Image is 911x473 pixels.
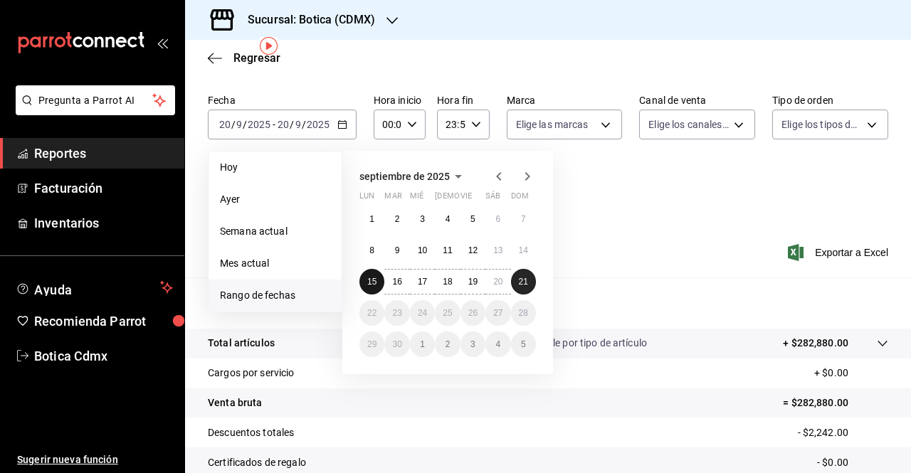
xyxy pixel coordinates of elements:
span: Botica Cdmx [34,346,173,366]
abbr: 25 de septiembre de 2025 [443,308,452,318]
button: 9 de septiembre de 2025 [384,238,409,263]
span: Elige los tipos de orden [781,117,862,132]
abbr: 16 de septiembre de 2025 [392,277,401,287]
abbr: 6 de septiembre de 2025 [495,214,500,224]
button: 6 de septiembre de 2025 [485,206,510,232]
label: Hora fin [437,95,489,105]
button: 5 de septiembre de 2025 [460,206,485,232]
abbr: 30 de septiembre de 2025 [392,339,401,349]
button: Pregunta a Parrot AI [16,85,175,115]
button: 20 de septiembre de 2025 [485,269,510,294]
abbr: jueves [435,191,519,206]
p: Certificados de regalo [208,455,306,470]
abbr: domingo [511,191,529,206]
span: Regresar [233,51,280,65]
abbr: 1 de octubre de 2025 [420,339,425,349]
h3: Sucursal: Botica (CDMX) [236,11,375,28]
abbr: viernes [460,191,472,206]
button: 25 de septiembre de 2025 [435,300,460,326]
span: Ayer [220,192,330,207]
span: Inventarios [34,213,173,233]
abbr: 14 de septiembre de 2025 [519,245,528,255]
button: 4 de septiembre de 2025 [435,206,460,232]
input: -- [295,119,302,130]
abbr: 26 de septiembre de 2025 [468,308,478,318]
button: 8 de septiembre de 2025 [359,238,384,263]
abbr: martes [384,191,401,206]
abbr: 5 de octubre de 2025 [521,339,526,349]
button: 19 de septiembre de 2025 [460,269,485,294]
p: - $0.00 [817,455,888,470]
button: 5 de octubre de 2025 [511,331,536,357]
abbr: 4 de septiembre de 2025 [446,214,451,224]
span: Pregunta a Parrot AI [38,93,153,108]
button: 2 de octubre de 2025 [435,331,460,357]
p: Cargos por servicio [208,366,295,381]
abbr: 13 de septiembre de 2025 [493,245,502,255]
button: 16 de septiembre de 2025 [384,269,409,294]
abbr: 21 de septiembre de 2025 [519,277,528,287]
p: Total artículos [208,336,275,351]
p: + $0.00 [814,366,888,381]
button: 26 de septiembre de 2025 [460,300,485,326]
span: Reportes [34,144,173,163]
span: / [243,119,247,130]
label: Fecha [208,95,357,105]
abbr: 19 de septiembre de 2025 [468,277,478,287]
button: 21 de septiembre de 2025 [511,269,536,294]
abbr: 22 de septiembre de 2025 [367,308,376,318]
p: = $282,880.00 [783,395,888,410]
p: Venta bruta [208,395,262,410]
abbr: 15 de septiembre de 2025 [367,277,376,287]
span: Recomienda Parrot [34,312,173,331]
button: open_drawer_menu [157,37,168,48]
label: Tipo de orden [772,95,888,105]
button: 3 de septiembre de 2025 [410,206,435,232]
button: 18 de septiembre de 2025 [435,269,460,294]
abbr: 4 de octubre de 2025 [495,339,500,349]
span: Rango de fechas [220,288,330,303]
button: 30 de septiembre de 2025 [384,331,409,357]
span: Hoy [220,160,330,175]
abbr: 7 de septiembre de 2025 [521,214,526,224]
abbr: 10 de septiembre de 2025 [418,245,427,255]
span: Facturación [34,179,173,198]
span: Sugerir nueva función [17,452,173,467]
button: 24 de septiembre de 2025 [410,300,435,326]
abbr: 29 de septiembre de 2025 [367,339,376,349]
button: 27 de septiembre de 2025 [485,300,510,326]
span: Ayuda [34,279,154,296]
button: 13 de septiembre de 2025 [485,238,510,263]
input: -- [277,119,290,130]
button: 10 de septiembre de 2025 [410,238,435,263]
abbr: 2 de octubre de 2025 [446,339,451,349]
abbr: 18 de septiembre de 2025 [443,277,452,287]
abbr: 24 de septiembre de 2025 [418,308,427,318]
abbr: 3 de septiembre de 2025 [420,214,425,224]
button: 12 de septiembre de 2025 [460,238,485,263]
button: 17 de septiembre de 2025 [410,269,435,294]
p: Descuentos totales [208,425,294,440]
label: Canal de venta [639,95,755,105]
label: Hora inicio [374,95,426,105]
button: 22 de septiembre de 2025 [359,300,384,326]
abbr: 3 de octubre de 2025 [470,339,475,349]
abbr: 12 de septiembre de 2025 [468,245,478,255]
abbr: 8 de septiembre de 2025 [369,245,374,255]
span: / [231,119,236,130]
span: Elige las marcas [516,117,589,132]
abbr: 2 de septiembre de 2025 [395,214,400,224]
button: Exportar a Excel [791,244,888,261]
span: Elige los canales de venta [648,117,729,132]
input: -- [236,119,243,130]
span: / [302,119,306,130]
button: 11 de septiembre de 2025 [435,238,460,263]
button: 15 de septiembre de 2025 [359,269,384,294]
p: - $2,242.00 [798,425,888,440]
img: Tooltip marker [260,37,278,55]
input: ---- [306,119,330,130]
abbr: sábado [485,191,500,206]
button: 23 de septiembre de 2025 [384,300,409,326]
input: -- [218,119,231,130]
